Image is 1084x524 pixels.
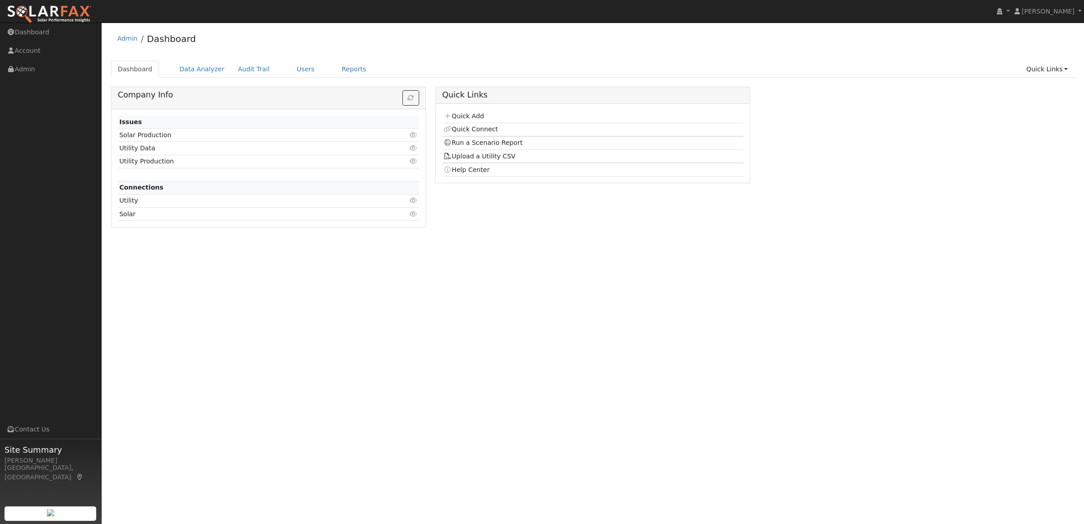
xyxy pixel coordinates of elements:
img: SolarFax [7,5,92,24]
a: Upload a Utility CSV [444,153,515,160]
a: Quick Connect [444,125,498,133]
i: Click to view [410,145,418,151]
i: Click to view [410,211,418,217]
i: Click to view [410,158,418,164]
span: Site Summary [5,444,97,456]
a: Audit Trail [231,61,276,78]
h5: Quick Links [442,90,743,100]
a: Data Analyzer [173,61,231,78]
td: Utility Data [118,142,370,155]
img: retrieve [47,509,54,516]
a: Users [290,61,322,78]
div: [GEOGRAPHIC_DATA], [GEOGRAPHIC_DATA] [5,463,97,482]
td: Utility [118,194,370,207]
a: Help Center [444,166,490,173]
a: Dashboard [147,33,196,44]
a: Dashboard [111,61,159,78]
div: [PERSON_NAME] [5,456,97,465]
i: Click to view [410,197,418,204]
td: Solar [118,208,370,221]
h5: Company Info [118,90,419,100]
a: Run a Scenario Report [444,139,523,146]
a: Map [76,473,84,481]
a: Quick Links [1019,61,1075,78]
a: Reports [335,61,373,78]
span: [PERSON_NAME] [1022,8,1075,15]
strong: Connections [119,184,164,191]
strong: Issues [119,118,142,125]
i: Click to view [410,132,418,138]
td: Solar Production [118,129,370,142]
a: Quick Add [444,112,484,120]
td: Utility Production [118,155,370,168]
a: Admin [117,35,138,42]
